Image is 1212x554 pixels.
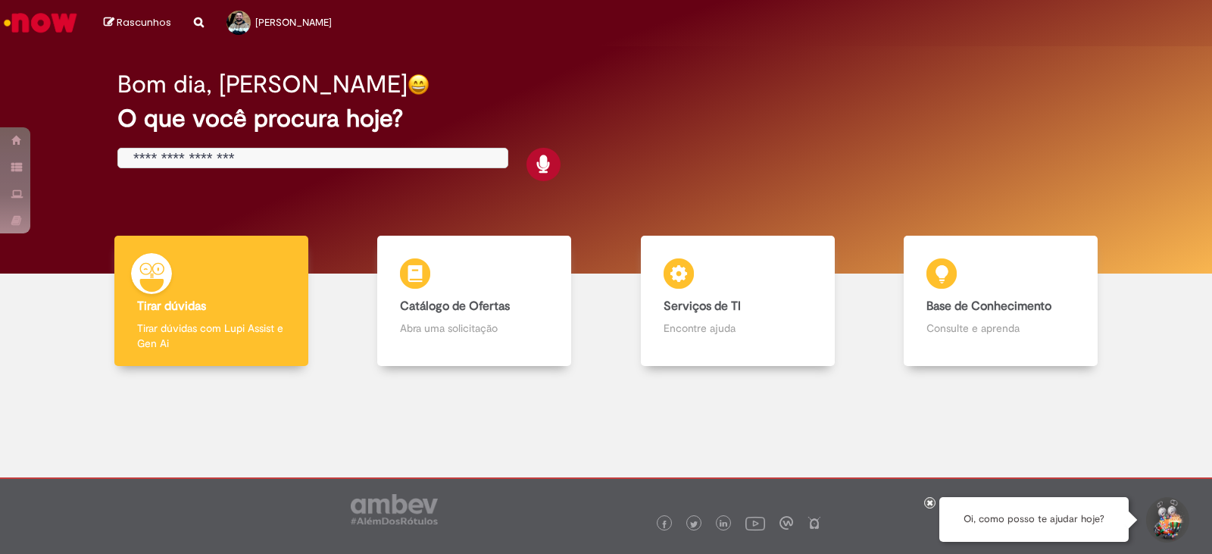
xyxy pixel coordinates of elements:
[807,516,821,530] img: logo_footer_naosei.png
[720,520,727,529] img: logo_footer_linkedin.png
[400,321,548,336] p: Abra uma solicitação
[1144,497,1189,543] button: Iniciar Conversa de Suporte
[351,494,438,524] img: logo_footer_ambev_rotulo_gray.png
[104,16,171,30] a: Rascunhos
[2,8,80,38] img: ServiceNow
[343,236,607,367] a: Catálogo de Ofertas Abra uma solicitação
[117,105,1095,132] h2: O que você procura hoje?
[870,236,1133,367] a: Base de Conhecimento Consulte e aprenda
[745,513,765,533] img: logo_footer_youtube.png
[926,321,1075,336] p: Consulte e aprenda
[690,521,698,528] img: logo_footer_twitter.png
[137,299,206,314] b: Tirar dúvidas
[117,15,171,30] span: Rascunhos
[400,299,510,314] b: Catálogo de Ofertas
[606,236,870,367] a: Serviços de TI Encontre ajuda
[664,299,741,314] b: Serviços de TI
[926,299,1051,314] b: Base de Conhecimento
[408,74,430,95] img: happy-face.png
[661,521,668,528] img: logo_footer_facebook.png
[137,321,286,351] p: Tirar dúvidas com Lupi Assist e Gen Ai
[939,497,1129,542] div: Oi, como posso te ajudar hoje?
[664,321,812,336] p: Encontre ajuda
[779,516,793,530] img: logo_footer_workplace.png
[117,71,408,98] h2: Bom dia, [PERSON_NAME]
[255,16,332,29] span: [PERSON_NAME]
[80,236,343,367] a: Tirar dúvidas Tirar dúvidas com Lupi Assist e Gen Ai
